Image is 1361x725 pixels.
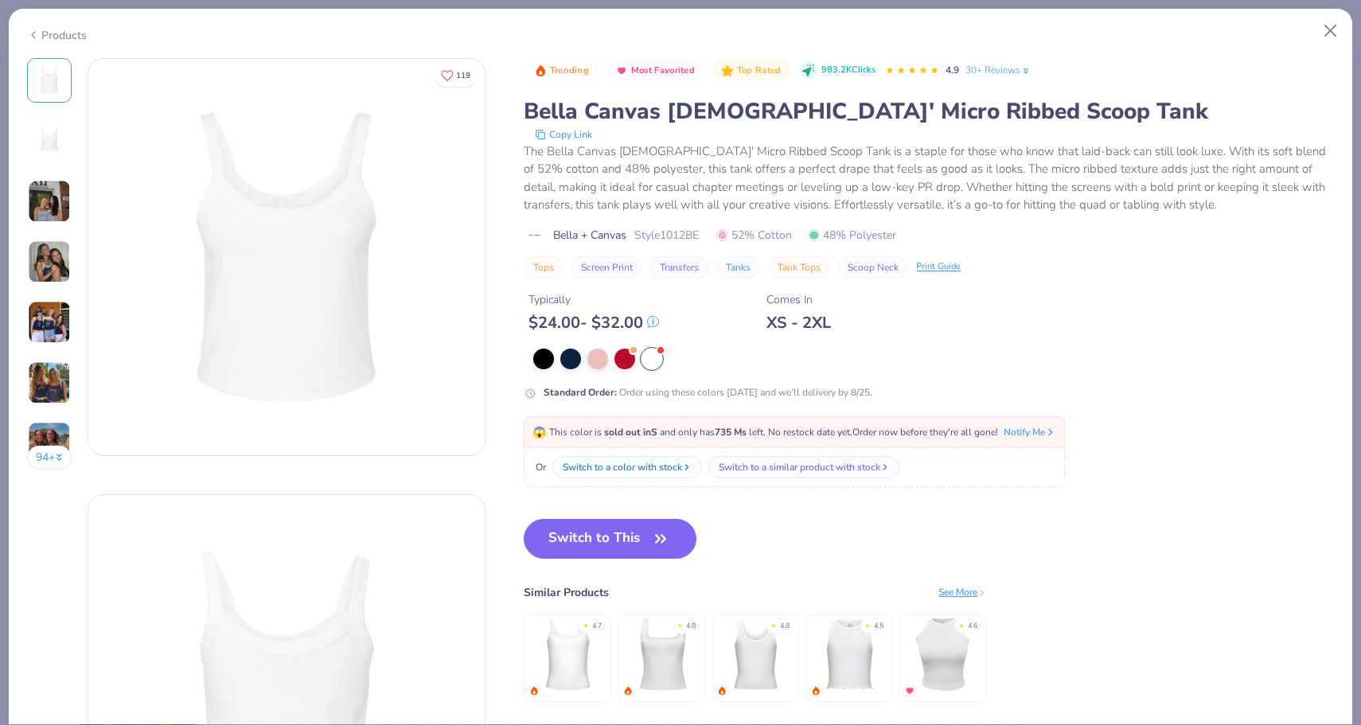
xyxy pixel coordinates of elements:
[938,585,987,599] div: See More
[583,621,589,627] div: ★
[27,27,87,44] div: Products
[534,64,547,77] img: Trending sort
[631,66,695,75] span: Most Favorited
[528,291,659,308] div: Typically
[715,426,747,439] strong: 735 Ms
[770,621,777,627] div: ★
[718,617,794,692] img: Fresh Prints Sunset Blvd Ribbed Scoop Tank Top
[766,291,831,308] div: Comes In
[717,686,727,696] img: trending.gif
[712,60,789,81] button: Badge Button
[530,617,606,692] img: Fresh Prints Cali Camisole Top
[524,519,696,559] button: Switch to This
[28,240,71,283] img: User generated content
[606,60,703,81] button: Badge Button
[885,58,939,84] div: 4.9 Stars
[524,584,609,601] div: Similar Products
[28,422,71,465] img: User generated content
[968,621,977,632] div: 4.6
[721,64,734,77] img: Top Rated sort
[553,227,626,244] span: Bella + Canvas
[529,686,539,696] img: trending.gif
[456,72,470,80] span: 119
[30,61,68,99] img: Front
[686,621,696,632] div: 4.8
[812,617,887,692] img: Fresh Prints Sasha Crop Top
[716,256,760,279] button: Tanks
[528,313,659,333] div: $ 24.00 - $ 32.00
[768,256,830,279] button: Tank Tops
[524,142,1334,214] div: The Bella Canvas [DEMOGRAPHIC_DATA]' Micro Ribbed Scoop Tank is a staple for those who know that ...
[592,621,602,632] div: 4.7
[28,301,71,344] img: User generated content
[552,456,702,478] button: Switch to a color with stock
[838,256,908,279] button: Scoop Neck
[716,227,792,244] span: 52% Cotton
[544,386,617,399] strong: Standard Order :
[532,426,998,439] span: This color is and only has left . No restock date yet. Order now before they're all gone!
[965,63,1031,77] a: 30+ Reviews
[550,66,589,75] span: Trending
[719,460,880,474] div: Switch to a similar product with stock
[615,64,628,77] img: Most Favorited sort
[525,60,597,81] button: Badge Button
[677,621,683,627] div: ★
[864,621,871,627] div: ★
[623,686,633,696] img: trending.gif
[821,64,875,77] span: 983.2K Clicks
[1316,16,1346,46] button: Close
[874,621,883,632] div: 4.5
[808,227,896,244] span: 48% Polyester
[604,426,657,439] strong: sold out in S
[624,617,700,692] img: Fresh Prints Sydney Square Neck Tank Top
[946,64,959,76] span: 4.9
[544,385,872,400] div: Order using these colors [DATE] and we’ll delivery by 8/25.
[634,227,699,244] span: Style 1012BE
[571,256,642,279] button: Screen Print
[906,617,981,692] img: Fresh Prints Marilyn Tank Top
[811,686,821,696] img: trending.gif
[30,122,68,160] img: Back
[780,621,790,632] div: 4.8
[28,361,71,404] img: User generated content
[905,686,914,696] img: MostFav.gif
[650,256,708,279] button: Transfers
[27,446,72,470] button: 94+
[563,460,682,474] div: Switch to a color with stock
[434,64,478,87] button: Like
[958,621,965,627] div: ★
[524,96,1334,127] div: Bella Canvas [DEMOGRAPHIC_DATA]' Micro Ribbed Scoop Tank
[737,66,782,75] span: Top Rated
[530,127,597,142] button: copy to clipboard
[524,256,564,279] button: Tops
[532,460,546,474] span: Or
[708,456,900,478] button: Switch to a similar product with stock
[766,313,831,333] div: XS - 2XL
[28,180,71,223] img: User generated content
[532,425,546,440] span: 😱
[88,59,485,455] img: Front
[524,229,545,242] img: brand logo
[1004,425,1056,439] button: Notify Me
[916,260,961,274] div: Print Guide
